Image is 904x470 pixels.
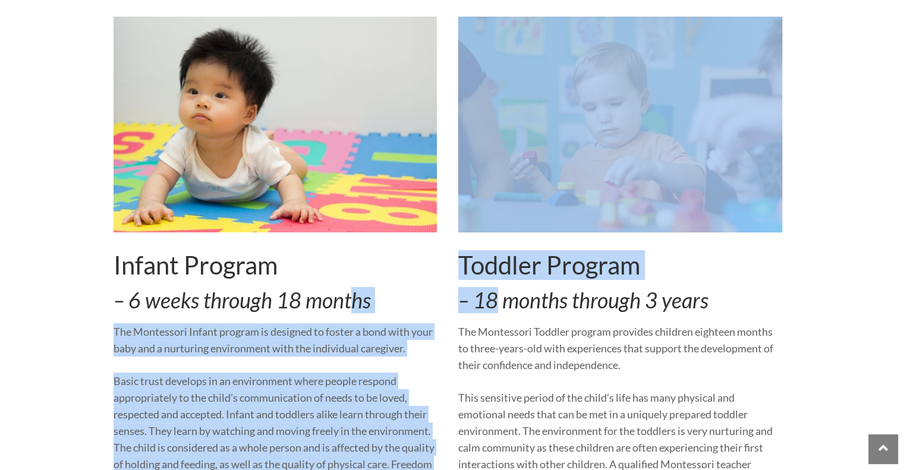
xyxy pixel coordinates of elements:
p: The Montessori Toddler program provides children eighteen months to three-years-old with experien... [458,323,782,373]
em: – 18 months through 3 years [458,287,708,313]
p: The Montessori Infant program is designed to foster a bond with your baby and a nurturing environ... [114,323,437,357]
em: – 6 weeks through 18 months [114,287,371,313]
h2: Toddler Program [458,250,782,280]
h2: Infant Program [114,250,437,280]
